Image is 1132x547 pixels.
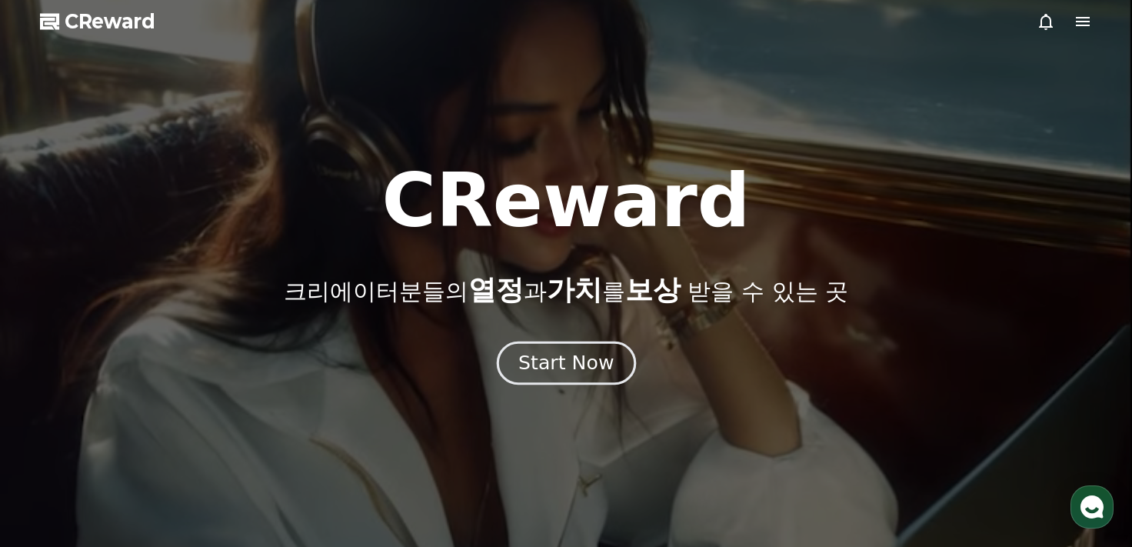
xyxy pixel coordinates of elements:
[40,9,155,34] a: CReward
[102,419,198,458] a: 대화
[198,419,295,458] a: 설정
[518,350,614,376] div: Start Now
[625,274,681,305] span: 보상
[381,164,750,238] h1: CReward
[468,274,524,305] span: 열정
[5,419,102,458] a: 홈
[500,358,633,372] a: Start Now
[65,9,155,34] span: CReward
[238,442,256,455] span: 설정
[496,341,635,385] button: Start Now
[284,275,848,305] p: 크리에이터분들의 과 를 받을 수 있는 곳
[48,442,58,455] span: 홈
[141,443,159,455] span: 대화
[547,274,602,305] span: 가치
